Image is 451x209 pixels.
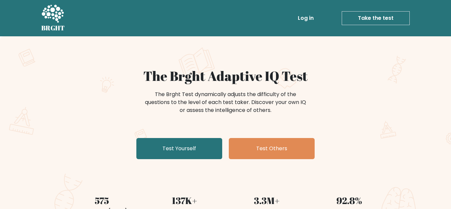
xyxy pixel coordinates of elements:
[64,193,139,207] div: 575
[64,68,387,84] h1: The Brght Adaptive IQ Test
[41,24,65,32] h5: BRGHT
[342,11,410,25] a: Take the test
[312,193,387,207] div: 92.8%
[229,138,315,159] a: Test Others
[229,193,304,207] div: 3.3M+
[143,90,308,114] div: The Brght Test dynamically adjusts the difficulty of the questions to the level of each test take...
[136,138,222,159] a: Test Yourself
[41,3,65,34] a: BRGHT
[147,193,222,207] div: 137K+
[295,12,316,25] a: Log in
